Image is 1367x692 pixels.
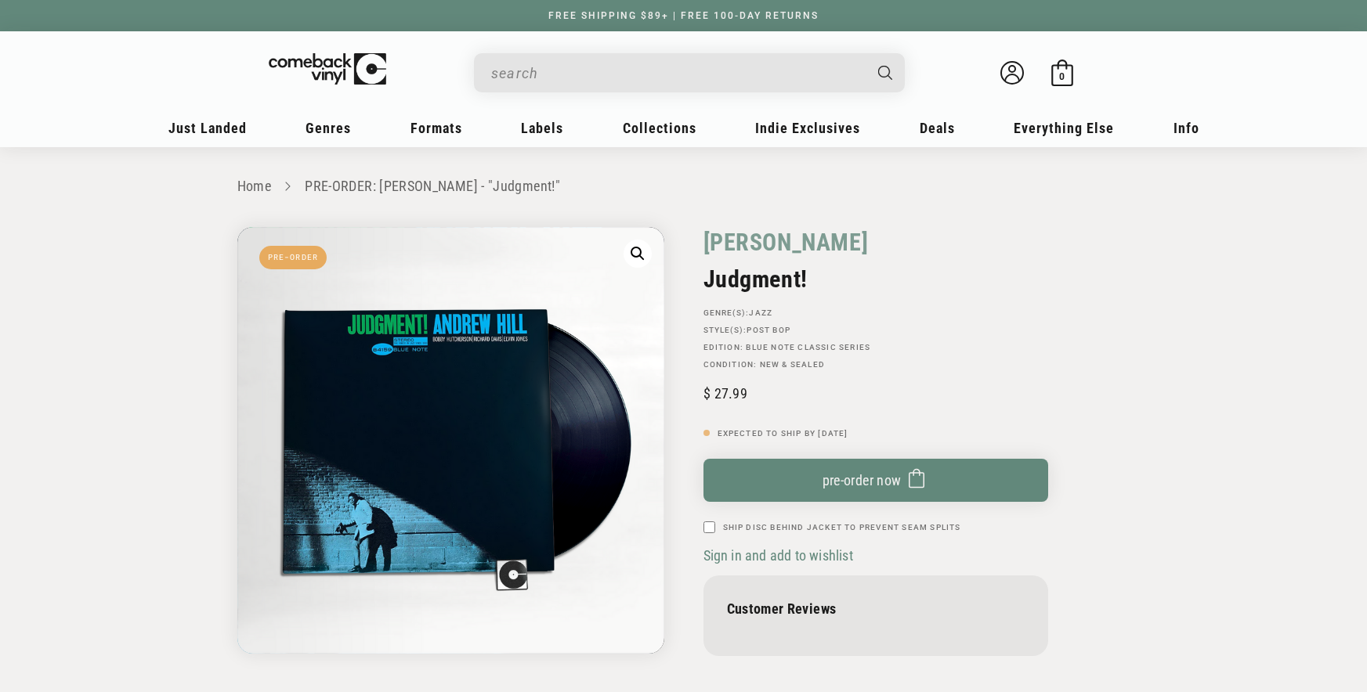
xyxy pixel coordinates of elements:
label: Ship Disc Behind Jacket To Prevent Seam Splits [723,521,961,533]
span: Just Landed [168,120,247,136]
div: Search [474,53,905,92]
button: Search [864,53,906,92]
span: Labels [521,120,563,136]
button: Sign in and add to wishlist [703,546,858,564]
a: FREE SHIPPING $89+ | FREE 100-DAY RETURNS [533,10,834,21]
span: Indie Exclusives [755,120,860,136]
a: Home [237,178,271,194]
a: [PERSON_NAME] [703,227,869,258]
span: Pre-Order [259,246,327,269]
p: Condition: New & Sealed [703,360,1048,369]
span: 27.99 [703,385,747,402]
p: Customer Reviews [727,600,1025,617]
span: Formats [410,120,462,136]
span: Info [1174,120,1199,136]
span: Sign in and add to wishlist [703,547,853,564]
span: Expected To Ship By [DATE] [718,429,848,438]
span: 0 [1059,70,1065,82]
a: PRE-ORDER: [PERSON_NAME] - "Judgment!" [305,178,560,194]
span: pre-order now [823,472,902,488]
span: Collections [623,120,696,136]
span: Genres [306,120,351,136]
a: Post Bop [747,326,790,334]
a: Jazz [749,308,772,317]
p: Edition: Blue Note Classic Series [703,343,1048,352]
input: search [491,57,863,89]
span: $ [703,385,711,402]
button: pre-order now [703,459,1048,502]
p: GENRE(S): [703,308,1048,318]
span: Everything Else [1014,120,1114,136]
span: Deals [920,120,955,136]
h2: Judgment! [703,265,1048,293]
nav: breadcrumbs [237,175,1130,198]
p: STYLE(S): [703,326,1048,335]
